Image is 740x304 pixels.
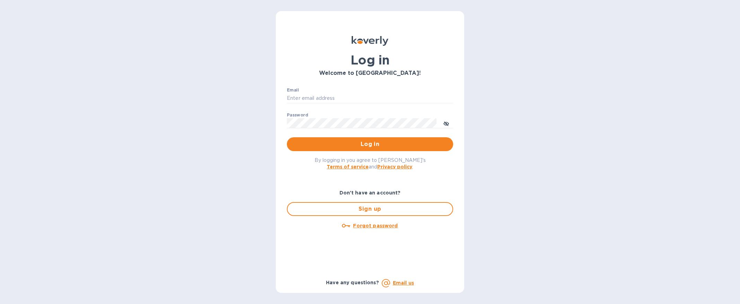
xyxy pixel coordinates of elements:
[293,205,447,213] span: Sign up
[352,36,388,46] img: Koverly
[287,202,453,216] button: Sign up
[287,93,453,104] input: Enter email address
[439,116,453,130] button: toggle password visibility
[287,70,453,77] h3: Welcome to [GEOGRAPHIC_DATA]!
[353,223,398,228] u: Forgot password
[287,137,453,151] button: Log in
[287,113,308,117] label: Password
[326,280,379,285] b: Have any questions?
[292,140,448,148] span: Log in
[287,88,299,92] label: Email
[393,280,414,286] a: Email us
[315,157,426,170] span: By logging in you agree to [PERSON_NAME]'s and .
[377,164,412,170] a: Privacy policy
[327,164,369,170] a: Terms of service
[340,190,401,196] b: Don't have an account?
[287,53,453,67] h1: Log in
